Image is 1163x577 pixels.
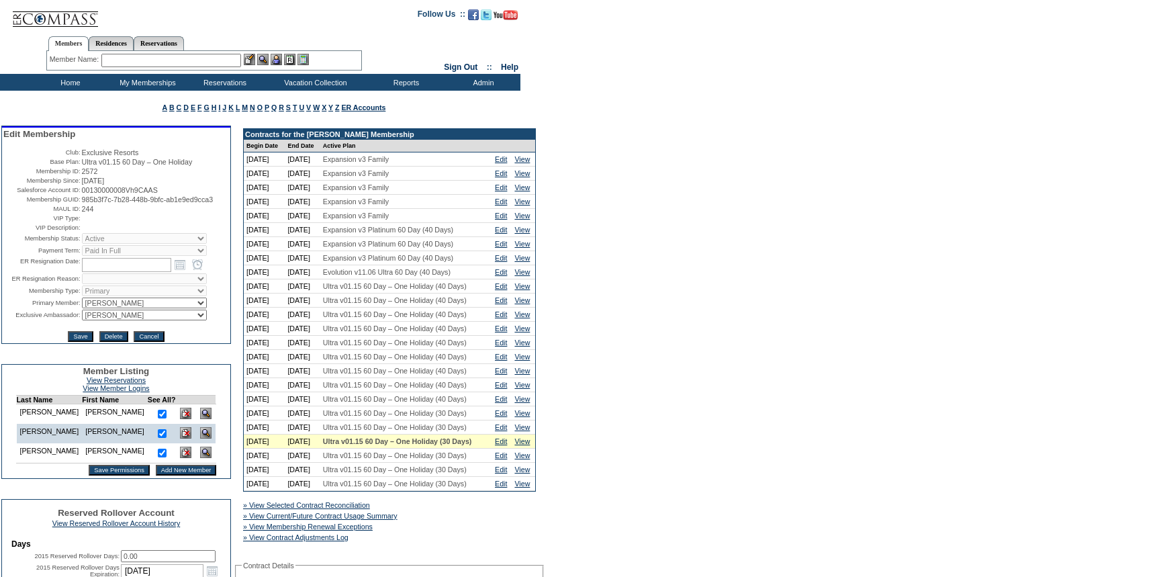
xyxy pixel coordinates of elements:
a: Sign Out [444,62,477,72]
td: Vacation Collection [262,74,366,91]
span: Ultra v01.15 60 Day – One Holiday (30 Days) [323,437,472,445]
label: 2015 Reserved Rollover Days: [34,553,120,560]
a: View Reservations [87,376,146,384]
a: Open the time view popup. [190,257,205,272]
td: [DATE] [285,237,320,251]
td: [DATE] [285,209,320,223]
img: Delete [180,447,191,458]
td: [DATE] [244,167,285,181]
a: K [228,103,234,112]
td: [DATE] [285,167,320,181]
td: [DATE] [244,406,285,420]
img: View Dashboard [200,447,212,458]
td: [DATE] [285,435,320,449]
img: View Dashboard [200,427,212,439]
span: Expansion v3 Platinum 60 Day (40 Days) [323,254,453,262]
td: [DATE] [285,336,320,350]
td: Membership Status: [3,233,81,244]
input: Add New Member [156,465,217,476]
td: My Memberships [107,74,185,91]
span: Ultra v01.15 60 Day – One Holiday (40 Days) [323,324,467,332]
span: Ultra v01.15 60 Day – One Holiday (40 Days) [323,296,467,304]
td: [PERSON_NAME] [82,404,148,425]
a: Edit [495,240,507,248]
td: Membership Since: [3,177,81,185]
td: [DATE] [285,378,320,392]
a: Edit [495,339,507,347]
a: Edit [495,282,507,290]
td: [DATE] [285,350,320,364]
a: View [514,409,530,417]
span: Ultra v01.15 60 Day – One Holiday (40 Days) [323,381,467,389]
td: [DATE] [244,449,285,463]
td: [DATE] [244,209,285,223]
a: Edit [495,409,507,417]
a: E [191,103,195,112]
td: [DATE] [244,294,285,308]
input: Save Permissions [89,465,150,476]
a: » View Membership Renewal Exceptions [243,523,373,531]
td: [PERSON_NAME] [16,424,82,443]
a: Edit [495,324,507,332]
td: End Date [285,140,320,152]
span: 00130000008Vh9CAAS [82,186,158,194]
span: Expansion v3 Family [323,155,389,163]
td: Primary Member: [3,298,81,308]
a: View [514,465,530,474]
a: Edit [495,197,507,206]
td: [DATE] [285,251,320,265]
td: [DATE] [285,449,320,463]
div: Member Name: [50,54,101,65]
a: Edit [495,480,507,488]
a: Follow us on Twitter [481,13,492,21]
legend: Contract Details [242,562,295,570]
td: Club: [3,148,81,157]
a: Edit [495,395,507,403]
td: Days [11,539,221,549]
input: Delete [99,331,128,342]
span: Expansion v3 Family [323,169,389,177]
a: O [257,103,263,112]
span: Reserved Rollover Account [58,508,175,518]
a: View [514,324,530,332]
td: See All? [148,396,176,404]
a: Edit [495,437,507,445]
span: Ultra v01.15 60 Day – One Holiday (40 Days) [323,310,467,318]
td: [DATE] [285,181,320,195]
a: G [203,103,209,112]
img: Subscribe to our YouTube Channel [494,10,518,20]
td: [DATE] [285,195,320,209]
a: B [169,103,175,112]
td: [DATE] [285,477,320,491]
td: [DATE] [244,308,285,322]
span: Ultra v01.15 60 Day – One Holiday (40 Days) [323,353,467,361]
td: [DATE] [244,420,285,435]
a: View Reserved Rollover Account History [52,519,181,527]
td: Admin [443,74,520,91]
a: View [514,395,530,403]
span: Expansion v3 Platinum 60 Day (40 Days) [323,226,453,234]
td: [DATE] [285,322,320,336]
a: Edit [495,183,507,191]
input: Save [68,331,93,342]
a: View [514,423,530,431]
a: U [299,103,304,112]
a: Edit [495,353,507,361]
a: Members [48,36,89,51]
a: Edit [495,367,507,375]
a: T [293,103,297,112]
td: Reports [366,74,443,91]
td: [DATE] [244,152,285,167]
td: [DATE] [285,265,320,279]
a: Residences [89,36,134,50]
td: Last Name [16,396,82,404]
a: J [222,103,226,112]
a: A [162,103,167,112]
a: Edit [495,310,507,318]
img: View Dashboard [200,408,212,419]
span: Expansion v3 Family [323,183,389,191]
td: Exclusive Ambassador: [3,310,81,320]
a: » View Selected Contract Reconciliation [243,501,370,509]
span: Exclusive Resorts [82,148,139,157]
a: View [514,296,530,304]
